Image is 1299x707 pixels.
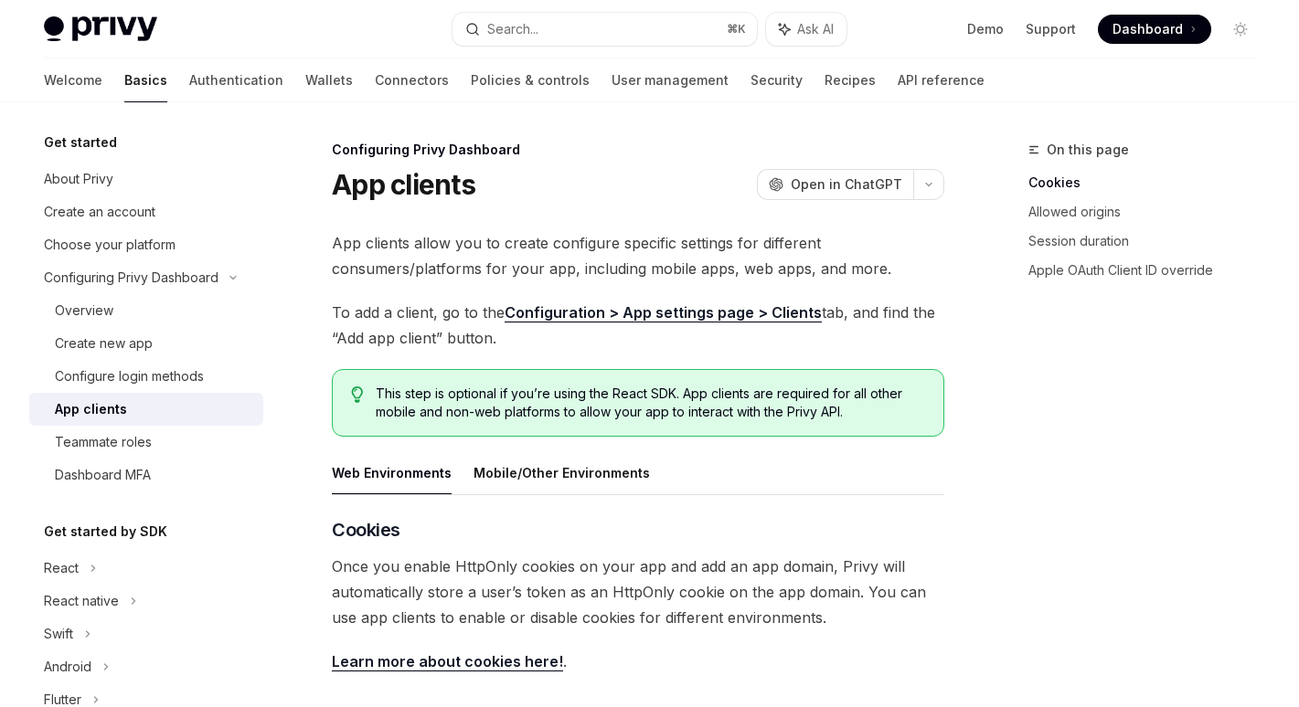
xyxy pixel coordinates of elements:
[44,623,73,645] div: Swift
[791,175,902,194] span: Open in ChatGPT
[305,58,353,102] a: Wallets
[332,451,452,494] button: Web Environments
[55,300,113,322] div: Overview
[44,201,155,223] div: Create an account
[55,464,151,486] div: Dashboard MFA
[332,652,563,671] a: Learn more about cookies here!
[1028,256,1270,285] a: Apple OAuth Client ID override
[751,58,803,102] a: Security
[376,385,925,421] span: This step is optional if you’re using the React SDK. App clients are required for all other mobil...
[29,426,263,459] a: Teammate roles
[29,393,263,426] a: App clients
[44,557,79,579] div: React
[29,327,263,360] a: Create new app
[44,267,218,289] div: Configuring Privy Dashboard
[44,234,176,256] div: Choose your platform
[825,58,876,102] a: Recipes
[44,16,157,42] img: light logo
[1028,197,1270,227] a: Allowed origins
[332,554,944,630] span: Once you enable HttpOnly cookies on your app and add an app domain, Privy will automatically stor...
[332,517,400,543] span: Cookies
[1098,15,1211,44] a: Dashboard
[797,20,834,38] span: Ask AI
[55,431,152,453] div: Teammate roles
[332,230,944,281] span: App clients allow you to create configure specific settings for different consumers/platforms for...
[44,521,167,543] h5: Get started by SDK
[29,163,263,195] a: About Privy
[1047,139,1129,161] span: On this page
[332,168,475,201] h1: App clients
[727,22,746,37] span: ⌘ K
[766,13,846,46] button: Ask AI
[29,228,263,261] a: Choose your platform
[44,590,119,612] div: React native
[612,58,729,102] a: User management
[375,58,449,102] a: Connectors
[351,386,364,403] svg: Tip
[29,195,263,228] a: Create an account
[453,13,757,46] button: Search...⌘K
[55,365,204,387] div: Configure login methods
[471,58,590,102] a: Policies & controls
[487,18,538,40] div: Search...
[44,656,91,678] div: Android
[124,58,167,102] a: Basics
[474,451,650,494] button: Mobile/Other Environments
[29,459,263,491] a: Dashboard MFA
[505,303,822,322] a: Configuration > App settings page > Clients
[55,332,153,354] div: Create new app
[44,58,102,102] a: Welcome
[189,58,283,102] a: Authentication
[55,398,127,420] div: App clients
[332,300,944,351] span: To add a client, go to the tab, and find the “Add app client” button.
[898,58,985,102] a: API reference
[29,360,263,393] a: Configure login methods
[1028,168,1270,197] a: Cookies
[29,294,263,327] a: Overview
[332,141,944,159] div: Configuring Privy Dashboard
[44,168,113,190] div: About Privy
[757,169,913,200] button: Open in ChatGPT
[1026,20,1076,38] a: Support
[44,132,117,153] h5: Get started
[332,649,944,674] span: .
[1028,227,1270,256] a: Session duration
[967,20,1004,38] a: Demo
[1226,15,1255,44] button: Toggle dark mode
[1113,20,1183,38] span: Dashboard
